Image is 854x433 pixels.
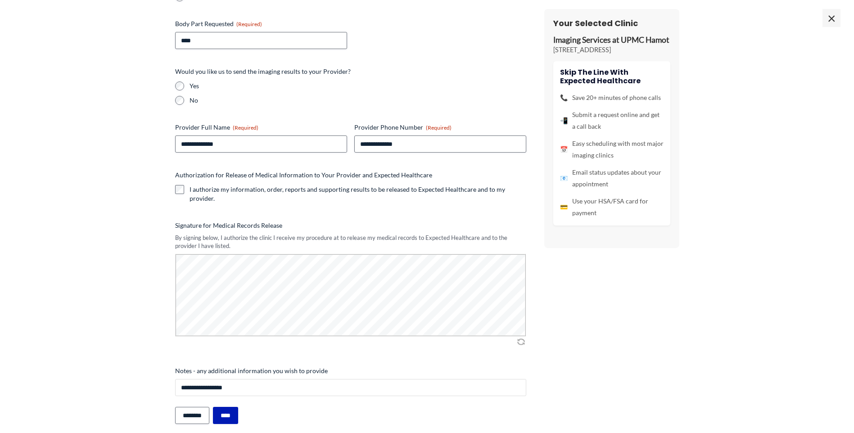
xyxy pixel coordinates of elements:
[175,234,526,250] div: By signing below, I authorize the clinic I receive my procedure at to release my medical records ...
[175,171,432,180] legend: Authorization for Release of Medical Information to Your Provider and Expected Healthcare
[190,185,526,203] label: I authorize my information, order, reports and supporting results to be released to Expected Heal...
[560,109,664,132] li: Submit a request online and get a call back
[560,195,664,219] li: Use your HSA/FSA card for payment
[560,167,664,190] li: Email status updates about your appointment
[354,123,526,132] label: Provider Phone Number
[553,18,670,28] h3: Your Selected Clinic
[190,81,526,90] label: Yes
[560,92,664,104] li: Save 20+ minutes of phone calls
[190,96,526,105] label: No
[560,144,568,155] span: 📅
[175,123,347,132] label: Provider Full Name
[175,366,526,375] label: Notes - any additional information you wish to provide
[560,68,664,85] h4: Skip the line with Expected Healthcare
[175,221,526,230] label: Signature for Medical Records Release
[560,172,568,184] span: 📧
[175,67,351,76] legend: Would you like us to send the imaging results to your Provider?
[822,9,840,27] span: ×
[515,337,526,346] img: Clear Signature
[560,115,568,126] span: 📲
[236,21,262,27] span: (Required)
[175,19,347,28] label: Body Part Requested
[560,92,568,104] span: 📞
[553,35,670,45] p: Imaging Services at UPMC Hamot
[426,124,452,131] span: (Required)
[553,45,670,54] p: [STREET_ADDRESS]
[560,138,664,161] li: Easy scheduling with most major imaging clinics
[560,201,568,213] span: 💳
[233,124,258,131] span: (Required)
